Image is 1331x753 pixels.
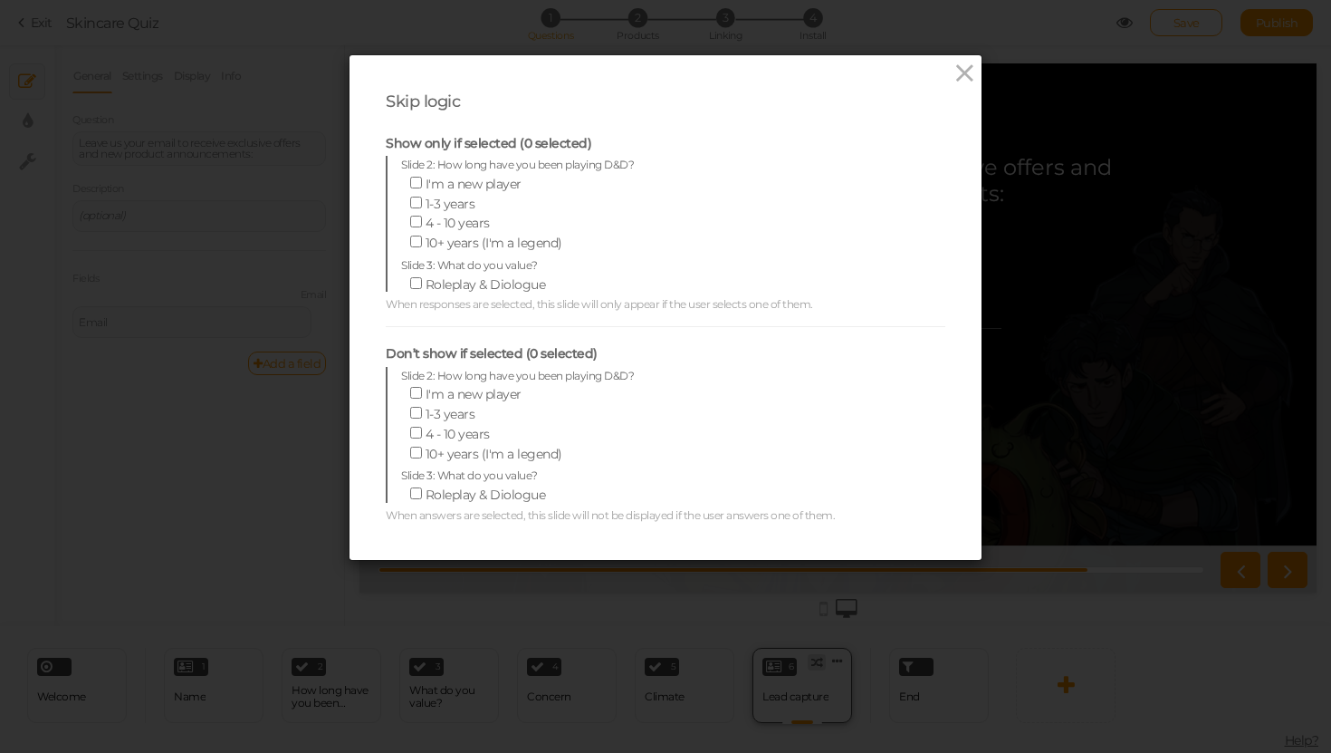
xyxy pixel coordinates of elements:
input: 1-3 years [410,407,422,419]
input: 4 - 10 years [410,427,422,439]
span: 4 - 10 years [426,215,490,231]
span: Slide 3: What do you value? [401,468,538,482]
span: 1-3 years [426,196,475,212]
span: Roleplay & Diologue [426,487,546,503]
span: Slide 2: How long have you been playing D&D? [401,369,634,382]
input: 1-3 years [410,197,422,208]
span: Slide 3: What do you value? [401,258,538,272]
span: 4 - 10 years [426,426,490,442]
span: Roleplay & Diologue [426,276,546,293]
input: I'm a new player [410,177,422,188]
span: When responses are selected, this slide will only appear if the user selects one of them. [386,297,813,311]
input: 10+ years (I'm a legend) [410,236,422,247]
input: 10+ years (I'm a legend) [410,447,422,459]
span: I'm a new player [426,386,522,402]
span: 10+ years (I'm a legend) [426,235,562,251]
label: Show only if selected (0 selected) [386,136,591,152]
input: I'm a new player [410,387,422,399]
span: I'm a new player [426,176,522,192]
span: 10+ years (I'm a legend) [426,446,562,462]
span: Skip logic [386,92,460,111]
span: 1-3 years [426,406,475,422]
input: Roleplay & Diologue [410,277,422,289]
span: When answers are selected, this slide will not be displayed if the user answers one of them. [386,508,835,522]
span: Slide 2: How long have you been playing D&D? [401,158,634,171]
input: Roleplay & Diologue [410,488,422,499]
input: 4 - 10 years [410,216,422,227]
label: Don’t show if selected (0 selected) [386,346,598,362]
